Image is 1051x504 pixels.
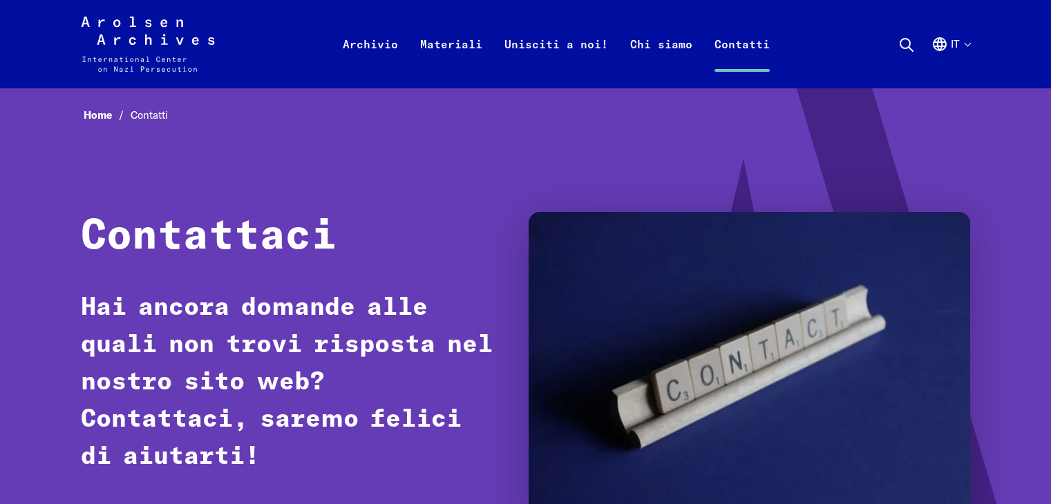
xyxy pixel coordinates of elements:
nav: Breadcrumb [81,105,971,126]
span: Contatti [131,108,168,122]
a: Contatti [703,33,781,88]
nav: Primaria [332,17,781,72]
a: Home [84,108,131,122]
p: Hai ancora domande alle quali non trovi risposta nel nostro sito web? Contattaci, saremo felici d... [81,289,502,476]
a: Archivio [332,33,409,88]
a: Materiali [409,33,493,88]
strong: Contattaci [81,216,337,258]
a: Chi siamo [619,33,703,88]
button: Italiano, selezione lingua [931,36,970,86]
a: Unisciti a noi! [493,33,619,88]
